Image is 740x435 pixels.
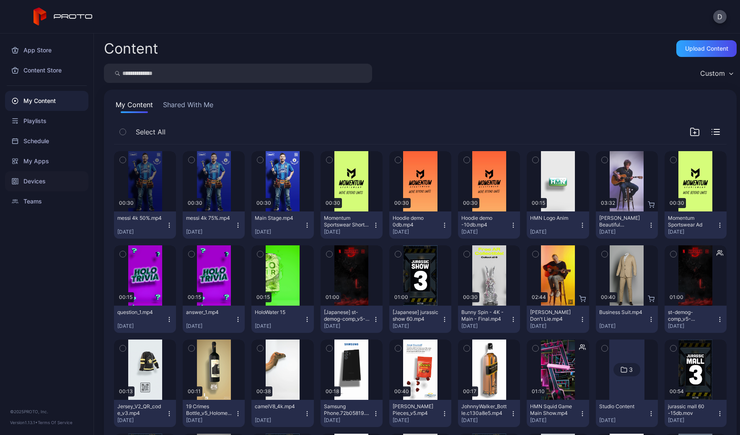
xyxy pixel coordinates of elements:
div: [DATE] [186,417,235,424]
div: 19 Crimes Bottle_v5_Holomedia.mp4 [186,403,232,417]
a: Teams [5,191,88,211]
button: Momentum Sportswear Shorts -10db.mp4[DATE] [321,211,383,239]
button: My Content [114,100,155,113]
div: HoloWater 15 [255,309,301,316]
button: jurassic mall 60 -15db.mov[DATE] [665,400,727,427]
button: D [713,10,727,23]
div: [DATE] [461,417,510,424]
div: [DATE] [393,417,441,424]
a: Devices [5,171,88,191]
div: HMN Squid Game Main Show.mp4 [530,403,576,417]
div: [DATE] [324,229,373,235]
div: Studio Content [599,403,645,410]
div: [DATE] [186,229,235,235]
button: answer_1.mp4[DATE] [183,306,245,333]
a: My Apps [5,151,88,171]
a: Content Store [5,60,88,80]
div: answer_1.mp4 [186,309,232,316]
div: Content [104,41,158,56]
div: Upload Content [685,45,728,52]
div: Momentum Sportswear Ad [668,215,714,228]
div: Momentum Sportswear Shorts -10db.mp4 [324,215,370,228]
button: [Japanese] st-demog-comp_v5-VO_1(1).mp4[DATE] [321,306,383,333]
div: 3 [629,366,633,373]
button: Hoodie demo -10db.mp4[DATE] [458,211,520,239]
div: JohnnyWalker_Bottle.c130a8e5.mp4 [461,403,507,417]
a: App Store [5,40,88,60]
div: jurassic mall 60 -15db.mov [668,403,714,417]
button: Shared With Me [161,100,215,113]
div: [DATE] [117,417,166,424]
button: HoloWater 15[DATE] [251,306,313,333]
div: [DATE] [324,417,373,424]
div: [DATE] [530,323,579,329]
div: Hoodie demo -10db.mp4 [461,215,507,228]
div: Billy Morrison's Beautiful Disaster.mp4 [599,215,645,228]
button: Hoodie demo 0db.mp4[DATE] [389,211,451,239]
div: [Japanese] st-demog-comp_v5-VO_1(1).mp4 [324,309,370,322]
div: [DATE] [668,323,717,329]
div: messi 4k 75%.mp4 [186,215,232,221]
div: Main Stage.mp4 [255,215,301,221]
button: JohnnyWalker_Bottle.c130a8e5.mp4[DATE] [458,400,520,427]
button: Studio Content[DATE] [596,400,658,427]
button: Samsung Phone.72b05819.mp4[DATE] [321,400,383,427]
button: Bunny Spin - 4K - Main - Final.mp4[DATE] [458,306,520,333]
div: camelV8_4k.mp4 [255,403,301,410]
button: 19 Crimes Bottle_v5_Holomedia.mp4[DATE] [183,400,245,427]
div: Jersey_V2_QR_code_v3.mp4 [117,403,163,417]
div: [DATE] [668,229,717,235]
button: messi 4k 50%.mp4[DATE] [114,211,176,239]
div: Reese Pieces_v5.mp4 [393,403,439,417]
div: Custom [700,69,725,77]
button: HMN Logo Anim[DATE] [527,211,589,239]
div: Samsung Phone.72b05819.mp4 [324,403,370,417]
button: camelV8_4k.mp4[DATE] [251,400,313,427]
div: My Content [5,91,88,111]
div: Business Suit.mp4 [599,309,645,316]
button: HMN Squid Game Main Show.mp4[DATE] [527,400,589,427]
div: [DATE] [255,323,303,329]
div: [DATE] [599,323,648,329]
span: Version 1.13.1 • [10,420,38,425]
div: messi 4k 50%.mp4 [117,215,163,221]
div: [DATE] [255,417,303,424]
div: [DATE] [461,229,510,235]
div: [DATE] [393,323,441,329]
button: [Japanese] jurassic show 60.mp4[DATE] [389,306,451,333]
a: Terms Of Service [38,420,72,425]
div: st-demog-comp_v5-VO_1(1).mp4 [668,309,714,322]
div: [DATE] [393,229,441,235]
div: [DATE] [186,323,235,329]
button: messi 4k 75%.mp4[DATE] [183,211,245,239]
div: [DATE] [117,323,166,329]
button: [PERSON_NAME] Beautiful Disaster.mp4[DATE] [596,211,658,239]
button: Custom [696,64,737,83]
div: [DATE] [461,323,510,329]
div: Hoodie demo 0db.mp4 [393,215,439,228]
div: [DATE] [255,229,303,235]
div: [DATE] [530,417,579,424]
a: Playlists [5,111,88,131]
button: Jersey_V2_QR_code_v3.mp4[DATE] [114,400,176,427]
span: Select All [136,127,166,137]
div: [DATE] [324,323,373,329]
div: Ryan Pollie's Don't Lie.mp4 [530,309,576,322]
div: [DATE] [530,229,579,235]
button: Main Stage.mp4[DATE] [251,211,313,239]
div: [Japanese] jurassic show 60.mp4 [393,309,439,322]
button: Business Suit.mp4[DATE] [596,306,658,333]
div: [DATE] [668,417,717,424]
a: Schedule [5,131,88,151]
div: [DATE] [599,229,648,235]
button: Momentum Sportswear Ad[DATE] [665,211,727,239]
div: © 2025 PROTO, Inc. [10,408,83,415]
div: [DATE] [599,417,648,424]
button: [PERSON_NAME] Don't Lie.mp4[DATE] [527,306,589,333]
